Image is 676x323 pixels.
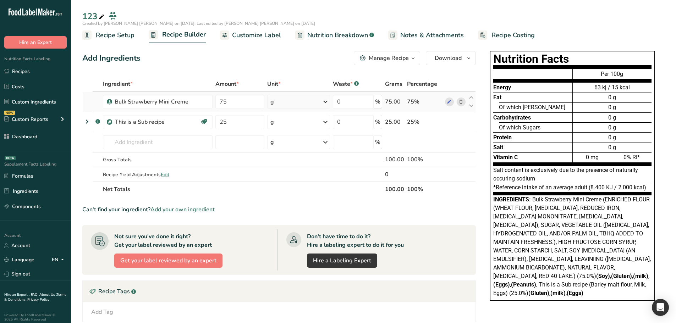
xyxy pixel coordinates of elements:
a: Recipe Setup [82,27,134,43]
span: Energy [493,84,511,91]
div: EN [52,256,67,264]
div: 123 [82,10,106,23]
div: Add Tag [91,308,113,316]
b: (milk) [550,290,566,296]
span: Nutrition Breakdown [307,30,368,40]
div: 0 g [573,122,652,132]
div: g [270,138,274,146]
span: Protein [493,134,512,141]
span: Get your label reviewed by an expert [120,256,216,265]
div: Not sure you've done it right? Get your label reviewed by an expert [114,232,212,249]
span: Grams [385,80,402,88]
h1: Nutrition Facts [493,54,652,64]
div: 0 g [573,93,652,102]
span: Bulk Strawberry Mini Creme (ENRICHED FLOUR (WHEAT FLOUR, [MEDICAL_DATA], REDUCED IRON, [MEDICAL_D... [493,196,651,296]
div: 75.00 [385,98,404,106]
div: Recipe Tags [83,281,476,302]
th: 100.00 [384,182,406,196]
a: Hire a Labeling Expert [307,254,377,268]
div: 0 g [573,102,652,112]
a: Language [4,254,34,266]
div: 100.00 [385,155,404,164]
div: Add Ingredients [82,52,141,64]
b: (Eggs) [567,290,583,296]
a: Privacy Policy [27,297,49,302]
b: (Eggs) [493,281,510,288]
div: 0 [385,170,404,179]
div: Powered By FoodLabelMaker © 2025 All Rights Reserved [4,313,67,322]
div: 0 mg [573,152,612,162]
div: 100% [407,155,442,164]
div: Open Intercom Messenger [652,299,669,316]
a: Customize Label [220,27,281,43]
div: *Reference intake of an average adult (8.400 KJ / 2 000 kcal) [493,183,652,195]
div: 75% [407,98,442,106]
input: Add Ingredient [103,135,213,149]
span: Of which [PERSON_NAME] [499,104,565,111]
span: Notes & Attachments [400,30,464,40]
span: Ingredients: [493,196,531,203]
a: FAQ . [31,292,39,297]
div: Manage Recipe [369,54,409,62]
span: Carbohydrates [493,114,531,121]
button: Get your label reviewed by an expert [114,254,222,268]
b: (Peanuts) [511,281,536,288]
div: 0 g [573,132,652,142]
span: Salt [493,144,503,151]
div: Gross Totals [103,156,213,163]
span: Unit [267,80,281,88]
div: NEW [4,111,15,115]
a: Terms & Conditions . [4,292,66,302]
div: Waste [333,80,359,88]
a: About Us . [39,292,56,297]
div: Don't have time to do it? Hire a labeling expert to do it for you [307,232,404,249]
a: Hire an Expert . [4,292,29,297]
b: (Soy) [596,273,610,279]
span: Download [435,54,462,62]
div: g [270,98,274,106]
div: BETA [5,156,16,160]
div: Recipe Yield Adjustments [103,171,213,178]
b: (milk) [633,273,648,279]
b: (Gluten) [611,273,632,279]
span: Percentage [407,80,437,88]
div: 25.00 [385,118,404,126]
div: Custom Reports [4,116,48,123]
div: Salt content is exclusively due to the presence of naturally occuring sodium [493,166,652,183]
div: 25% [407,118,442,126]
div: 0 g [573,112,652,122]
button: Manage Recipe [354,51,420,65]
span: Amount [215,80,239,88]
span: Ingredient [103,80,133,88]
button: Hire an Expert [4,36,67,49]
b: (Gluten) [528,290,549,296]
div: g [270,118,274,126]
a: Nutrition Breakdown [295,27,374,43]
img: Sub Recipe [107,119,112,125]
a: Notes & Attachments [388,27,464,43]
div: 63 kj / 15 kcal [573,83,652,92]
span: Customize Label [232,30,281,40]
a: Recipe Costing [478,27,535,43]
div: Per 100g [573,69,652,82]
button: Download [426,51,476,65]
a: Recipe Builder [149,27,206,44]
span: Edit [161,171,169,178]
span: Created by [PERSON_NAME] [PERSON_NAME] on [DATE], Last edited by [PERSON_NAME] [PERSON_NAME] on [... [82,21,315,26]
span: Of which Sugars [499,124,540,131]
span: Add your own ingredient [150,205,215,214]
span: Recipe Costing [491,30,535,40]
span: Recipe Setup [96,30,134,40]
th: Net Totals [101,182,384,196]
div: This is a Sub recipe [115,118,200,126]
div: Can't find your ingredient? [82,205,476,214]
div: Bulk Strawberry Mini Creme [115,98,203,106]
span: 0% RI* [623,154,640,161]
span: Vitamin C [493,154,518,161]
span: Fat [493,94,501,101]
div: 0 g [573,143,652,152]
th: 100% [406,182,444,196]
span: Recipe Builder [162,30,206,39]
